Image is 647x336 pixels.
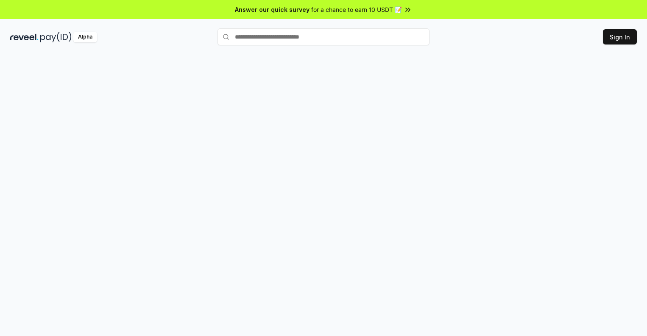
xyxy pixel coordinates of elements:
[10,32,39,42] img: reveel_dark
[311,5,402,14] span: for a chance to earn 10 USDT 📝
[235,5,310,14] span: Answer our quick survey
[73,32,97,42] div: Alpha
[40,32,72,42] img: pay_id
[603,29,637,44] button: Sign In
